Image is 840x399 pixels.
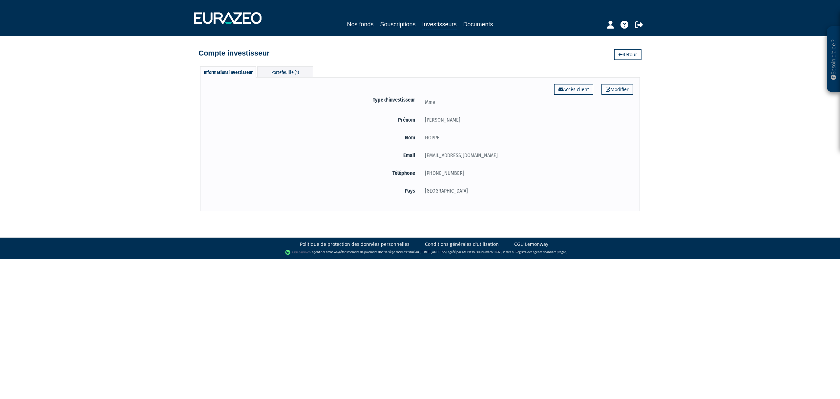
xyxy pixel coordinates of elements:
[420,116,633,124] div: [PERSON_NAME]
[207,151,420,159] label: Email
[285,249,310,256] img: logo-lemonway.png
[7,249,833,256] div: - Agent de (établissement de paiement dont le siège social est situé au [STREET_ADDRESS], agréé p...
[300,241,409,247] a: Politique de protection des données personnelles
[514,241,548,247] a: CGU Lemonway
[463,20,493,29] a: Documents
[194,12,262,24] img: 1732889491-logotype_eurazeo_blanc_rvb.png
[554,84,593,95] a: Accès client
[830,30,837,89] p: Besoin d'aide ?
[257,66,313,77] div: Portefeuille (1)
[420,187,633,195] div: [GEOGRAPHIC_DATA]
[614,49,641,60] a: Retour
[207,133,420,142] label: Nom
[420,169,633,177] div: [PHONE_NUMBER]
[515,250,567,254] a: Registre des agents financiers (Regafi)
[420,151,633,159] div: [EMAIL_ADDRESS][DOMAIN_NAME]
[420,133,633,142] div: HOPPE
[420,98,633,106] div: Mme
[207,96,420,104] label: Type d'investisseur
[601,84,633,95] a: Modifier
[200,66,256,78] div: Informations investisseur
[425,241,499,247] a: Conditions générales d'utilisation
[207,187,420,195] label: Pays
[422,20,457,30] a: Investisseurs
[207,169,420,177] label: Téléphone
[207,116,420,124] label: Prénom
[347,20,373,29] a: Nos fonds
[324,250,339,254] a: Lemonway
[380,20,415,29] a: Souscriptions
[199,49,269,57] h4: Compte investisseur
